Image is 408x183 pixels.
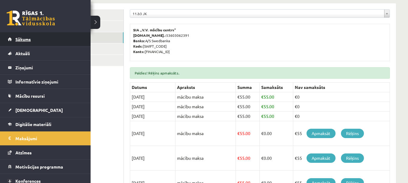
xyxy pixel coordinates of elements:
[236,146,260,171] td: 55.00
[261,104,264,109] span: €
[130,92,175,102] td: [DATE]
[130,67,390,79] div: Paldies! Rēķins apmaksāts.
[133,10,382,17] span: 11.b3 JK
[175,146,236,171] td: mācību maksa
[237,155,240,161] span: €
[261,131,264,136] span: €
[8,103,83,117] a: [DEMOGRAPHIC_DATA]
[175,112,236,121] td: mācību maksa
[341,129,364,138] a: Rēķins
[130,10,390,17] a: 11.b3 JK
[15,36,31,42] span: Sākums
[133,38,145,43] b: Banka:
[15,131,83,145] legend: Maksājumi
[341,153,364,163] a: Rēķins
[133,33,166,38] b: [DOMAIN_NAME].:
[15,51,30,56] span: Aktuāli
[8,46,83,60] a: Aktuāli
[307,129,336,138] a: Apmaksāt
[8,160,83,174] a: Motivācijas programma
[15,75,83,89] legend: Informatīvie ziņojumi
[8,89,83,103] a: Mācību resursi
[293,121,390,146] td: €55
[237,104,240,109] span: €
[130,83,175,92] th: Datums
[15,121,51,127] span: Digitālie materiāli
[175,83,236,92] th: Apraksts
[15,107,63,113] span: [DEMOGRAPHIC_DATA]
[130,112,175,121] td: [DATE]
[8,146,83,159] a: Atzīmes
[8,32,83,46] a: Sākums
[15,150,32,155] span: Atzīmes
[175,121,236,146] td: mācību maksa
[236,92,260,102] td: 55.00
[130,102,175,112] td: [DATE]
[236,102,260,112] td: 55.00
[293,146,390,171] td: €55
[293,83,390,92] th: Nav samaksāts
[236,121,260,146] td: 55.00
[259,121,293,146] td: 0.00
[261,155,264,161] span: €
[293,92,390,102] td: €0
[175,102,236,112] td: mācību maksa
[8,61,83,74] a: Ziņojumi
[236,83,260,92] th: Summa
[130,146,175,171] td: [DATE]
[8,75,83,89] a: Informatīvie ziņojumi
[237,131,240,136] span: €
[15,61,83,74] legend: Ziņojumi
[261,113,264,119] span: €
[259,83,293,92] th: Samaksāts
[133,27,176,32] b: SIA „V.V. mācību centrs”
[15,164,63,169] span: Motivācijas programma
[7,11,55,26] a: Rīgas 1. Tālmācības vidusskola
[293,112,390,121] td: €0
[259,146,293,171] td: 0.00
[133,27,387,54] p: 53603062391 A/S Swedbanka [SWIFT_CODE] [FINANCIAL_ID]
[8,117,83,131] a: Digitālie materiāli
[130,121,175,146] td: [DATE]
[293,102,390,112] td: €0
[133,44,143,49] b: Kods:
[175,92,236,102] td: mācību maksa
[259,92,293,102] td: 55.00
[261,94,264,99] span: €
[259,112,293,121] td: 55.00
[237,113,240,119] span: €
[259,102,293,112] td: 55.00
[8,131,83,145] a: Maksājumi
[237,94,240,99] span: €
[307,153,336,163] a: Apmaksāt
[15,93,45,99] span: Mācību resursi
[133,49,145,54] b: Konts:
[236,112,260,121] td: 55.00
